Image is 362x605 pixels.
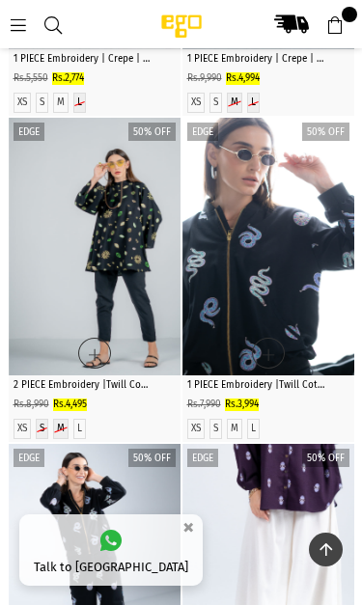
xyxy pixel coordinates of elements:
[77,96,82,109] label: L
[187,123,218,141] label: EDGE
[9,118,181,375] a: 1 / 62 / 63 / 64 / 65 / 66 / 6
[19,514,203,586] a: Talk to [GEOGRAPHIC_DATA]
[251,423,256,435] label: L
[40,423,44,435] label: S
[14,449,44,467] label: EDGE
[191,423,201,435] label: XS
[182,118,354,375] div: 1 / 3
[9,118,181,375] img: Loud 2 piece
[177,511,200,543] button: ×
[182,118,354,375] a: 1 / 32 / 33 / 3
[14,399,49,410] span: Rs.8,990
[128,123,176,141] label: 50% off
[213,423,218,435] label: S
[57,96,65,109] label: M
[231,96,238,109] label: M
[302,449,349,467] label: 50% off
[187,449,218,467] label: EDGE
[231,423,238,435] label: M
[17,423,27,435] label: XS
[187,72,222,84] span: Rs.9,990
[252,338,285,369] a: Quick Shop
[342,7,357,22] span: 0
[78,338,111,369] a: Quick Shop
[9,118,181,375] div: 1 / 6
[40,96,44,109] label: S
[226,72,260,84] span: Rs.4,994
[124,13,239,40] img: Ego
[77,423,82,435] label: L
[187,378,332,393] p: 1 PIECE Embroidery |Twill Cotton | Straight Cut
[17,96,27,109] label: XS
[36,16,70,31] a: Search
[318,7,352,41] a: 0
[225,399,259,410] span: Rs.3,994
[53,399,87,410] span: Rs.4,495
[302,123,349,141] label: 50% off
[128,449,176,467] label: 50% off
[187,399,221,410] span: Rs.7,990
[187,52,332,67] p: 1 PIECE Embroidery | Crepe | Loose Cut
[57,423,65,435] label: M
[14,72,48,84] span: Rs.5,550
[251,96,256,109] label: L
[191,96,201,109] label: XS
[182,118,354,375] img: Cobra Jacket
[52,72,84,84] span: Rs.2,774
[14,52,158,67] p: 1 PIECE Embroidery | Crepe | Loose Cut
[213,96,218,109] label: S
[14,123,44,141] label: EDGE
[14,378,158,393] p: 2 PIECE Embroidery |Twill Cotton | A-Line Cut
[1,16,36,31] a: Menu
